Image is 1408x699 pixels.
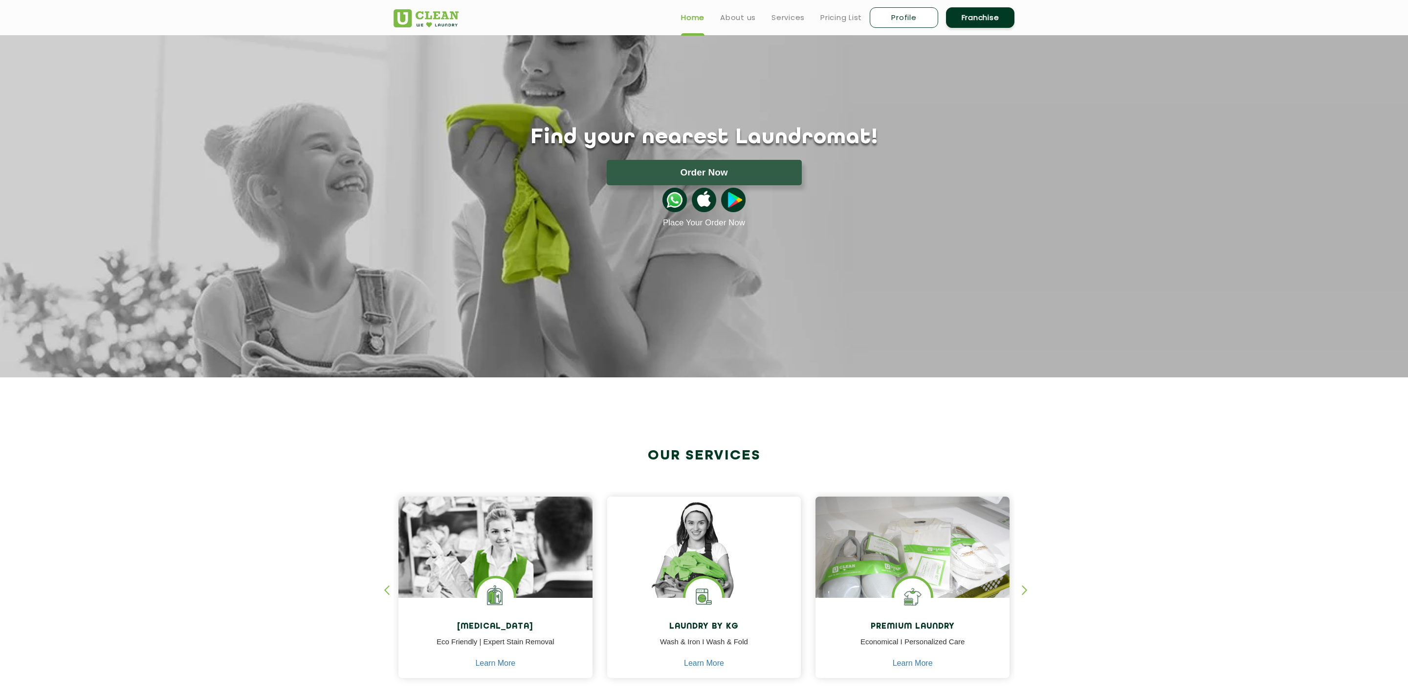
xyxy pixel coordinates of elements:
img: playstoreicon.png [721,188,746,212]
a: Home [681,12,704,23]
a: Learn More [684,659,724,668]
p: Eco Friendly | Expert Stain Removal [406,636,585,658]
img: laundry washing machine [685,578,722,615]
img: Drycleaners near me [398,497,593,653]
p: Economical I Personalized Care [823,636,1002,658]
a: Place Your Order Now [663,218,745,228]
h4: Laundry by Kg [615,622,794,632]
button: Order Now [607,160,802,185]
a: Learn More [893,659,933,668]
h4: Premium Laundry [823,622,1002,632]
img: apple-icon.png [692,188,716,212]
img: Shoes Cleaning [894,578,931,615]
img: a girl with laundry basket [607,497,801,626]
p: Wash & Iron I Wash & Fold [615,636,794,658]
h1: Find your nearest Laundromat! [386,126,1022,150]
a: Franchise [946,7,1014,28]
img: laundry done shoes and clothes [815,497,1010,626]
img: whatsappicon.png [662,188,687,212]
h2: Our Services [394,448,1014,464]
img: UClean Laundry and Dry Cleaning [394,9,459,27]
a: Services [771,12,805,23]
a: Pricing List [820,12,862,23]
a: Learn More [475,659,515,668]
img: Laundry Services near me [477,578,514,615]
h4: [MEDICAL_DATA] [406,622,585,632]
a: Profile [870,7,938,28]
a: About us [720,12,756,23]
